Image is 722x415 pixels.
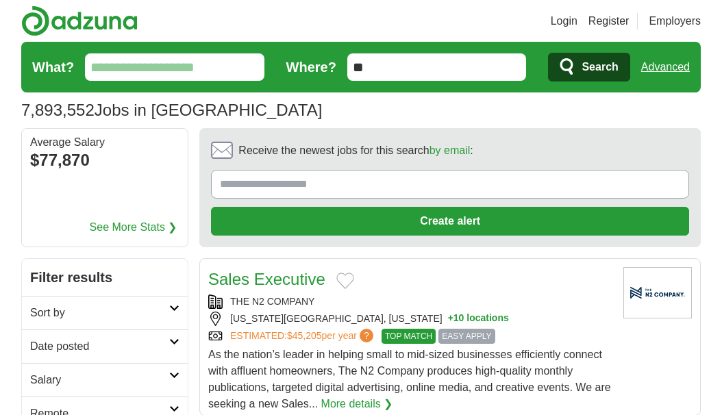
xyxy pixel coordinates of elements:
[382,329,436,344] span: TOP MATCH
[336,273,354,289] button: Add to favorite jobs
[90,219,177,236] a: See More Stats ❯
[30,148,179,173] div: $77,870
[22,363,188,397] a: Salary
[321,396,393,412] a: More details ❯
[582,53,618,81] span: Search
[548,53,630,81] button: Search
[430,144,471,156] a: by email
[360,329,373,342] span: ?
[32,57,74,77] label: What?
[448,312,453,326] span: +
[22,296,188,329] a: Sort by
[208,349,611,410] span: As the nation’s leader in helping small to mid-sized businesses efficiently connect with affluent...
[211,207,689,236] button: Create alert
[30,137,179,148] div: Average Salary
[623,267,692,318] img: Company logo
[238,142,473,159] span: Receive the newest jobs for this search :
[22,259,188,296] h2: Filter results
[30,372,169,388] h2: Salary
[448,312,509,326] button: +10 locations
[641,53,690,81] a: Advanced
[208,270,325,288] a: Sales Executive
[286,57,336,77] label: Where?
[208,294,612,309] div: THE N2 COMPANY
[30,338,169,355] h2: Date posted
[208,312,612,326] div: [US_STATE][GEOGRAPHIC_DATA], [US_STATE]
[287,330,322,341] span: $45,205
[588,13,630,29] a: Register
[30,305,169,321] h2: Sort by
[438,329,495,344] span: EASY APPLY
[22,329,188,363] a: Date posted
[230,329,376,344] a: ESTIMATED:$45,205per year?
[21,101,322,119] h1: Jobs in [GEOGRAPHIC_DATA]
[649,13,701,29] a: Employers
[551,13,577,29] a: Login
[21,98,95,123] span: 7,893,552
[21,5,138,36] img: Adzuna logo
